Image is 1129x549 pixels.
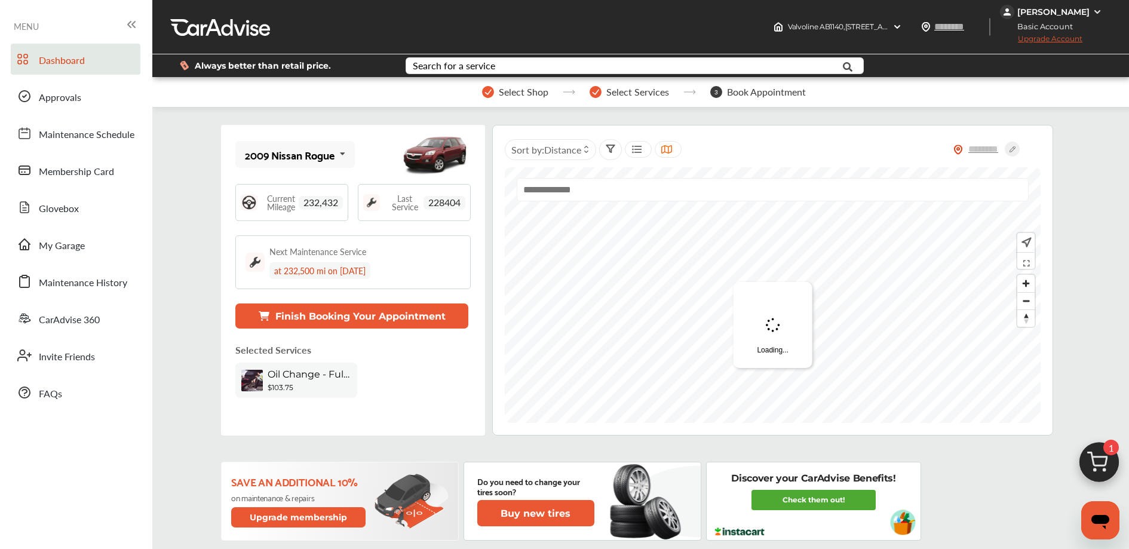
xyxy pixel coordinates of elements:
[683,90,696,94] img: stepper-arrow.e24c07c6.svg
[39,387,62,402] span: FAQs
[11,266,140,297] a: Maintenance History
[482,86,494,98] img: stepper-checkmark.b5569197.svg
[477,476,594,496] p: Do you need to change your tires soon?
[39,349,95,365] span: Invite Friends
[241,370,263,391] img: oil-change-thumb.jpg
[11,340,140,371] a: Invite Friends
[477,500,597,526] a: Buy new tires
[544,143,581,157] span: Distance
[180,60,189,70] img: dollor_label_vector.a70140d1.svg
[1017,310,1035,327] span: Reset bearing to north
[231,493,368,502] p: on maintenance & repairs
[751,490,876,510] a: Check them out!
[245,149,335,161] div: 2009 Nissan Rogue
[1001,20,1082,33] span: Basic Account
[11,118,140,149] a: Maintenance Schedule
[39,275,127,291] span: Maintenance History
[39,90,81,106] span: Approvals
[774,22,783,32] img: header-home-logo.8d720a4f.svg
[1070,437,1128,494] img: cart_icon.3d0951e8.svg
[1103,440,1119,455] span: 1
[1017,275,1035,292] button: Zoom in
[299,196,343,209] span: 232,432
[195,62,331,70] span: Always better than retail price.
[989,18,990,36] img: header-divider.bc55588e.svg
[14,22,39,31] span: MENU
[11,192,140,223] a: Glovebox
[890,510,916,535] img: instacart-vehicle.0979a191.svg
[563,90,575,94] img: stepper-arrow.e24c07c6.svg
[424,196,465,209] span: 228404
[1017,292,1035,309] button: Zoom out
[39,238,85,254] span: My Garage
[727,87,806,97] span: Book Appointment
[731,472,895,485] p: Discover your CarAdvise Benefits!
[609,459,688,544] img: new-tire.a0c7fe23.svg
[11,155,140,186] a: Membership Card
[246,253,265,272] img: maintenance_logo
[11,81,140,112] a: Approvals
[386,194,424,211] span: Last Service
[1019,236,1032,249] img: recenter.ce011a49.svg
[269,246,366,257] div: Next Maintenance Service
[499,87,548,97] span: Select Shop
[241,194,257,211] img: steering_logo
[11,229,140,260] a: My Garage
[268,383,293,392] b: $103.75
[713,527,766,536] img: instacart-logo.217963cc.svg
[11,377,140,408] a: FAQs
[231,507,366,527] button: Upgrade membership
[39,201,79,217] span: Glovebox
[375,474,449,529] img: update-membership.81812027.svg
[788,22,979,31] span: Valvoline AB1140 , [STREET_ADDRESS] Seekonk , MA 02771
[710,86,722,98] span: 3
[505,167,1041,423] canvas: Map
[1000,5,1014,19] img: jVpblrzwTbfkPYzPPzSLxeg0AAAAASUVORK5CYII=
[921,22,931,32] img: location_vector.a44bc228.svg
[511,143,581,157] span: Sort by :
[263,194,299,211] span: Current Mileage
[1081,501,1119,539] iframe: Button to launch messaging window
[39,312,100,328] span: CarAdvise 360
[477,500,594,526] button: Buy new tires
[39,127,134,143] span: Maintenance Schedule
[1017,7,1090,17] div: [PERSON_NAME]
[1017,309,1035,327] button: Reset bearing to north
[892,22,902,32] img: header-down-arrow.9dd2ce7d.svg
[39,53,85,69] span: Dashboard
[231,475,368,488] p: Save an additional 10%
[399,128,471,182] img: mobile_4343_st0640_046.jpg
[733,282,812,368] div: Loading...
[235,303,468,329] button: Finish Booking Your Appointment
[235,343,311,357] p: Selected Services
[1093,7,1102,17] img: WGsFRI8htEPBVLJbROoPRyZpYNWhNONpIPPETTm6eUC0GeLEiAAAAAElFTkSuQmCC
[1017,293,1035,309] span: Zoom out
[268,369,351,380] span: Oil Change - Full-synthetic
[39,164,114,180] span: Membership Card
[953,145,963,155] img: location_vector_orange.38f05af8.svg
[11,44,140,75] a: Dashboard
[413,61,495,70] div: Search for a service
[1000,34,1082,49] span: Upgrade Account
[269,262,370,279] div: at 232,500 mi on [DATE]
[363,194,380,211] img: maintenance_logo
[11,303,140,334] a: CarAdvise 360
[606,87,669,97] span: Select Services
[590,86,602,98] img: stepper-checkmark.b5569197.svg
